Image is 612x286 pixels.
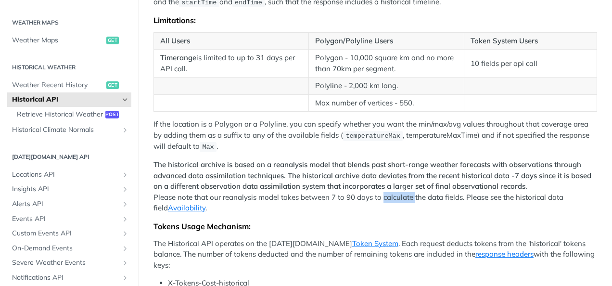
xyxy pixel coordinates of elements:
span: Max [202,143,214,151]
button: Hide subpages for Historical API [121,96,129,104]
span: Weather Maps [12,36,104,45]
div: Tokens Usage Mechanism: [153,221,597,231]
a: Notifications APIShow subpages for Notifications API [7,271,131,285]
td: 10 fields per api call [464,50,597,78]
button: Show subpages for Locations API [121,171,129,179]
th: Token System Users [464,32,597,50]
h2: Historical Weather [7,63,131,72]
span: Insights API [12,184,119,194]
a: Historical Climate NormalsShow subpages for Historical Climate Normals [7,123,131,137]
a: Severe Weather EventsShow subpages for Severe Weather Events [7,256,131,270]
span: Severe Weather Events [12,258,119,268]
span: Historical API [12,95,119,104]
a: Custom Events APIShow subpages for Custom Events API [7,226,131,241]
a: Weather Mapsget [7,33,131,48]
th: All Users [154,32,309,50]
button: Show subpages for Historical Climate Normals [121,126,129,134]
span: Custom Events API [12,229,119,238]
td: Polygon - 10,000 square km and no more than 70km per segment. [309,50,464,78]
h2: [DATE][DOMAIN_NAME] API [7,153,131,161]
button: Show subpages for On-Demand Events [121,245,129,252]
th: Polygon/Polyline Users [309,32,464,50]
p: Please note that our reanalysis model takes between 7 to 90 days to calculate the data fields. Pl... [153,159,597,214]
div: Limitations: [153,15,597,25]
button: Show subpages for Severe Weather Events [121,259,129,267]
a: Retrieve Historical Weatherpost [12,107,131,122]
strong: The historical archive is based on a reanalysis model that blends past short-range weather foreca... [153,160,591,191]
a: Historical APIHide subpages for Historical API [7,92,131,107]
a: Events APIShow subpages for Events API [7,212,131,226]
td: is limited to up to 31 days per API call. [154,50,309,78]
a: Locations APIShow subpages for Locations API [7,168,131,182]
strong: Timerange [160,53,196,62]
td: Max number of vertices - 550. [309,94,464,112]
span: Alerts API [12,199,119,209]
a: Insights APIShow subpages for Insights API [7,182,131,196]
button: Show subpages for Custom Events API [121,230,129,237]
span: get [106,81,119,89]
span: Events API [12,214,119,224]
span: Notifications API [12,273,119,283]
h2: Weather Maps [7,18,131,27]
button: Show subpages for Events API [121,215,129,223]
a: Alerts APIShow subpages for Alerts API [7,197,131,211]
span: Locations API [12,170,119,180]
td: Polyline - 2,000 km long. [309,78,464,95]
button: Show subpages for Notifications API [121,274,129,282]
span: get [106,37,119,44]
span: On-Demand Events [12,244,119,253]
a: Weather Recent Historyget [7,78,131,92]
p: If the location is a Polygon or a Polyline, you can specify whether you want the min/max/avg valu... [153,119,597,152]
span: Weather Recent History [12,80,104,90]
span: Retrieve Historical Weather [17,110,103,119]
span: Historical Climate Normals [12,125,119,135]
a: On-Demand EventsShow subpages for On-Demand Events [7,241,131,256]
button: Show subpages for Insights API [121,185,129,193]
span: post [105,111,119,118]
p: The Historical API operates on the [DATE][DOMAIN_NAME] . Each request deducts tokens from the 'hi... [153,238,597,271]
span: temperatureMax [345,132,400,140]
button: Show subpages for Alerts API [121,200,129,208]
a: Availability [168,203,205,212]
a: Token System [352,239,398,248]
a: response headers [475,249,534,259]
